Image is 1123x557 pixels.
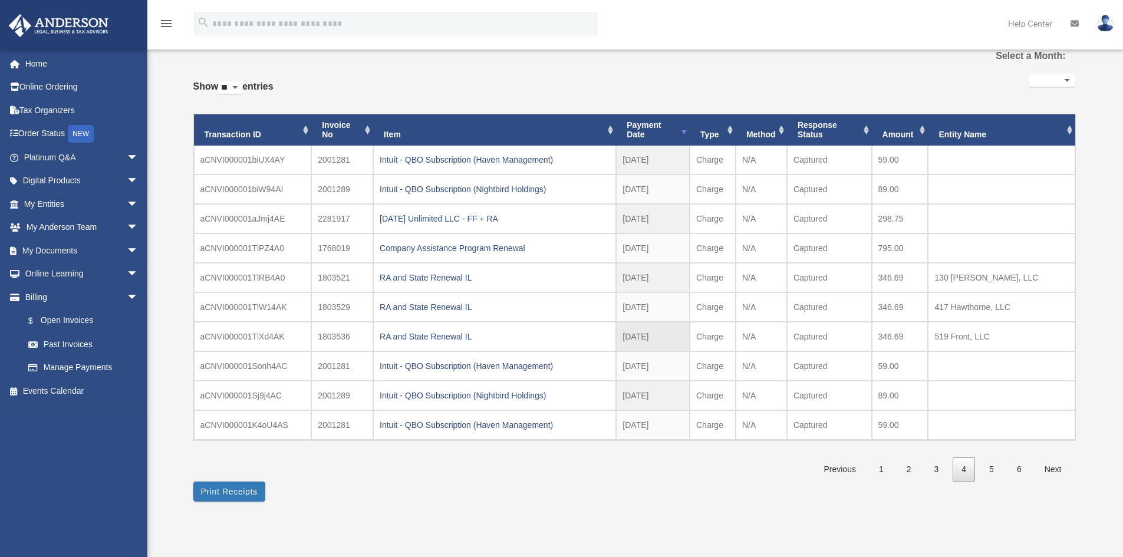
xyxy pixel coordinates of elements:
[8,122,156,146] a: Order StatusNEW
[197,16,210,29] i: search
[690,146,736,174] td: Charge
[8,216,156,239] a: My Anderson Teamarrow_drop_down
[8,52,156,75] a: Home
[193,482,265,502] button: Print Receipts
[872,146,928,174] td: 59.00
[8,146,156,169] a: Platinum Q&Aarrow_drop_down
[787,351,872,381] td: Captured
[736,410,787,440] td: N/A
[194,292,312,322] td: aCNVI000001TlW14AK
[311,292,373,322] td: 1803529
[218,81,242,95] select: Showentries
[373,114,616,146] th: Item: activate to sort column ascending
[926,457,948,482] a: 3
[8,75,156,99] a: Online Ordering
[311,410,373,440] td: 2001281
[736,381,787,410] td: N/A
[194,204,312,233] td: aCNVI000001aJmj4AE
[872,263,928,292] td: 346.69
[616,174,690,204] td: [DATE]
[127,146,150,170] span: arrow_drop_down
[872,292,928,322] td: 346.69
[194,410,312,440] td: aCNVI000001K4oU4AS
[380,328,610,345] div: RA and State Renewal IL
[311,114,373,146] th: Invoice No: activate to sort column ascending
[928,114,1075,146] th: Entity Name: activate to sort column ascending
[872,204,928,233] td: 298.75
[690,410,736,440] td: Charge
[311,146,373,174] td: 2001281
[127,192,150,216] span: arrow_drop_down
[311,351,373,381] td: 2001281
[787,146,872,174] td: Captured
[690,233,736,263] td: Charge
[736,233,787,263] td: N/A
[380,299,610,315] div: RA and State Renewal IL
[194,114,312,146] th: Transaction ID: activate to sort column ascending
[311,381,373,410] td: 2001289
[787,292,872,322] td: Captured
[194,233,312,263] td: aCNVI000001TlPZ4A0
[980,457,1003,482] a: 5
[127,239,150,263] span: arrow_drop_down
[690,322,736,351] td: Charge
[616,114,690,146] th: Payment Date: activate to sort column ascending
[872,174,928,204] td: 89.00
[616,204,690,233] td: [DATE]
[787,410,872,440] td: Captured
[690,174,736,204] td: Charge
[380,181,610,197] div: Intuit - QBO Subscription (Nightbird Holdings)
[35,314,41,328] span: $
[311,204,373,233] td: 2281917
[380,269,610,286] div: RA and State Renewal IL
[953,457,975,482] a: 4
[787,204,872,233] td: Captured
[616,233,690,263] td: [DATE]
[787,233,872,263] td: Captured
[380,417,610,433] div: Intuit - QBO Subscription (Haven Management)
[127,285,150,309] span: arrow_drop_down
[8,262,156,286] a: Online Learningarrow_drop_down
[17,309,156,333] a: $Open Invoices
[1036,457,1071,482] a: Next
[380,151,610,168] div: Intuit - QBO Subscription (Haven Management)
[380,358,610,374] div: Intuit - QBO Subscription (Haven Management)
[870,457,893,482] a: 1
[736,351,787,381] td: N/A
[5,14,112,37] img: Anderson Advisors Platinum Portal
[8,239,156,262] a: My Documentsarrow_drop_down
[872,381,928,410] td: 89.00
[194,351,312,381] td: aCNVI000001Sonh4AC
[193,78,274,107] label: Show entries
[872,410,928,440] td: 59.00
[787,114,872,146] th: Response Status: activate to sort column ascending
[787,174,872,204] td: Captured
[690,351,736,381] td: Charge
[690,204,736,233] td: Charge
[736,322,787,351] td: N/A
[380,240,610,256] div: Company Assistance Program Renewal
[736,263,787,292] td: N/A
[311,233,373,263] td: 1768019
[127,216,150,240] span: arrow_drop_down
[194,263,312,292] td: aCNVI000001TlRB4A0
[159,21,173,31] a: menu
[17,356,156,380] a: Manage Payments
[616,410,690,440] td: [DATE]
[616,381,690,410] td: [DATE]
[787,381,872,410] td: Captured
[311,322,373,351] td: 1803536
[194,322,312,351] td: aCNVI000001TlXd4AK
[690,263,736,292] td: Charge
[194,381,312,410] td: aCNVI000001Sj9j4AC
[872,114,928,146] th: Amount: activate to sort column ascending
[736,292,787,322] td: N/A
[928,292,1075,322] td: 417 Hawthorne, LLC
[17,332,150,356] a: Past Invoices
[311,174,373,204] td: 2001289
[68,125,94,143] div: NEW
[1008,457,1030,482] a: 6
[690,381,736,410] td: Charge
[736,114,787,146] th: Method: activate to sort column ascending
[616,292,690,322] td: [DATE]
